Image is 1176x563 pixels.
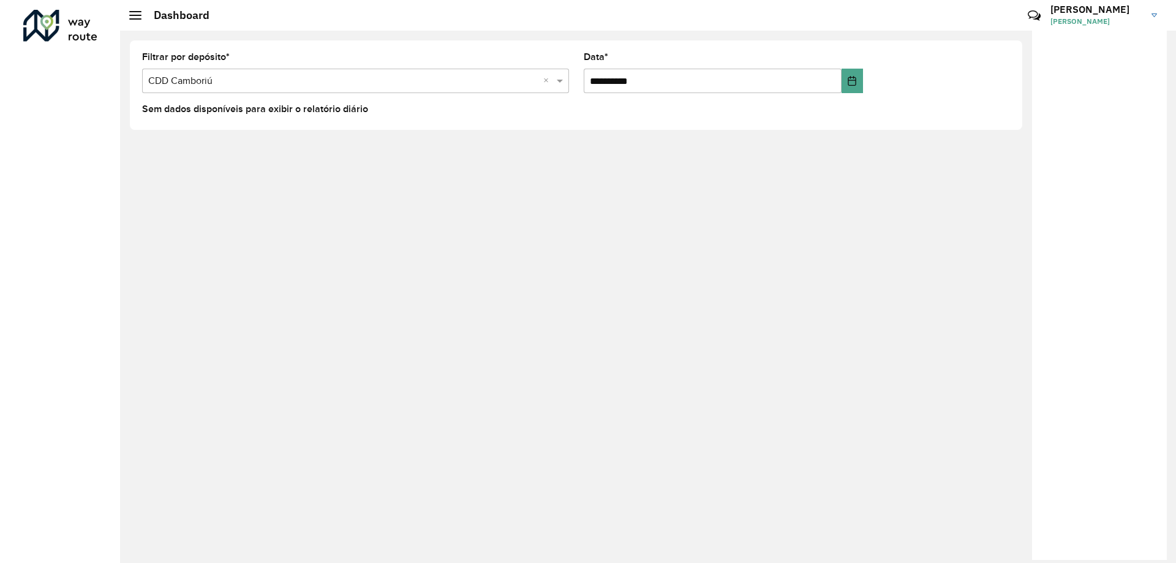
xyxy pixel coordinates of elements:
label: Sem dados disponíveis para exibir o relatório diário [142,102,368,116]
a: Contato Rápido [1021,2,1047,29]
span: Clear all [543,74,554,88]
label: Filtrar por depósito [142,50,230,64]
span: [PERSON_NAME] [1050,16,1142,27]
h2: Dashboard [141,9,209,22]
label: Data [584,50,608,64]
button: Choose Date [842,69,863,93]
h3: [PERSON_NAME] [1050,4,1142,15]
